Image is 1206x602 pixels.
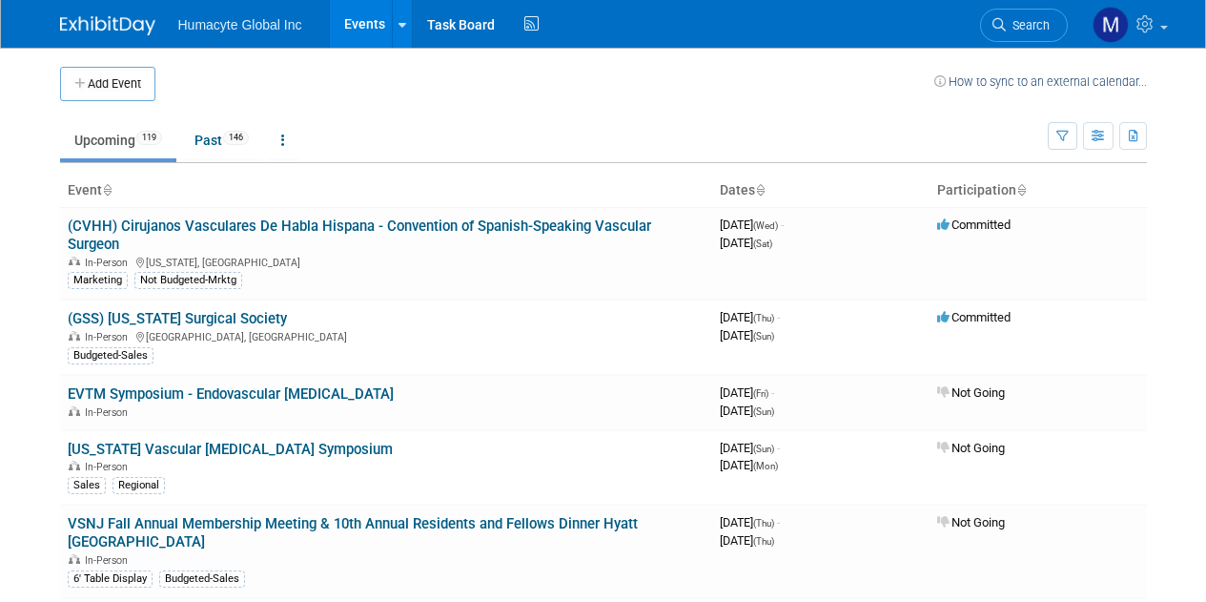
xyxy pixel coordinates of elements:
[753,239,772,249] span: (Sat)
[753,331,774,342] span: (Sun)
[781,218,784,232] span: -
[753,313,774,323] span: (Thu)
[85,554,133,567] span: In-Person
[980,9,1068,42] a: Search
[720,236,772,250] span: [DATE]
[753,220,778,231] span: (Wed)
[720,218,784,232] span: [DATE]
[69,461,80,470] img: In-Person Event
[937,385,1005,400] span: Not Going
[85,406,133,419] span: In-Person
[937,310,1011,324] span: Committed
[937,218,1011,232] span: Committed
[934,74,1147,89] a: How to sync to an external calendar...
[755,182,765,197] a: Sort by Start Date
[720,515,780,529] span: [DATE]
[60,175,712,207] th: Event
[68,385,394,403] a: EVTM Symposium - Endovascular [MEDICAL_DATA]
[753,536,774,547] span: (Thu)
[112,477,165,494] div: Regional
[68,477,106,494] div: Sales
[777,310,780,324] span: -
[68,254,705,269] div: [US_STATE], [GEOGRAPHIC_DATA]
[1016,182,1026,197] a: Sort by Participation Type
[777,441,780,455] span: -
[712,175,930,207] th: Dates
[753,518,774,529] span: (Thu)
[937,441,1005,455] span: Not Going
[68,272,128,289] div: Marketing
[159,571,245,588] div: Budgeted-Sales
[771,385,774,400] span: -
[753,444,774,454] span: (Sun)
[134,272,242,289] div: Not Budgeted-Mrktg
[85,461,133,473] span: In-Person
[180,122,263,158] a: Past146
[69,331,80,341] img: In-Person Event
[720,458,778,472] span: [DATE]
[720,310,780,324] span: [DATE]
[69,257,80,266] img: In-Person Event
[1093,7,1129,43] img: Morgan Rankin
[68,347,153,364] div: Budgeted-Sales
[720,385,774,400] span: [DATE]
[720,441,780,455] span: [DATE]
[85,331,133,343] span: In-Person
[753,461,778,471] span: (Mon)
[223,131,249,145] span: 146
[69,554,80,564] img: In-Person Event
[68,310,287,327] a: (GSS) [US_STATE] Surgical Society
[720,533,774,548] span: [DATE]
[720,404,774,418] span: [DATE]
[68,515,638,550] a: VSNJ Fall Annual Membership Meeting & 10th Annual Residents and Fellows Dinner Hyatt [GEOGRAPHIC_...
[930,175,1147,207] th: Participation
[60,122,176,158] a: Upcoming119
[720,328,774,343] span: [DATE]
[60,16,155,35] img: ExhibitDay
[68,328,705,343] div: [GEOGRAPHIC_DATA], [GEOGRAPHIC_DATA]
[777,515,780,529] span: -
[1006,18,1050,32] span: Search
[85,257,133,269] span: In-Person
[68,571,153,588] div: 6' Table Display
[68,441,393,458] a: [US_STATE] Vascular [MEDICAL_DATA] Symposium
[102,182,112,197] a: Sort by Event Name
[753,406,774,417] span: (Sun)
[68,218,651,253] a: (CVHH) Cirujanos Vasculares De Habla Hispana - Convention of Spanish-Speaking Vascular Surgeon
[937,515,1005,529] span: Not Going
[753,388,768,399] span: (Fri)
[178,17,302,32] span: Humacyte Global Inc
[136,131,162,145] span: 119
[60,67,155,101] button: Add Event
[69,406,80,416] img: In-Person Event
